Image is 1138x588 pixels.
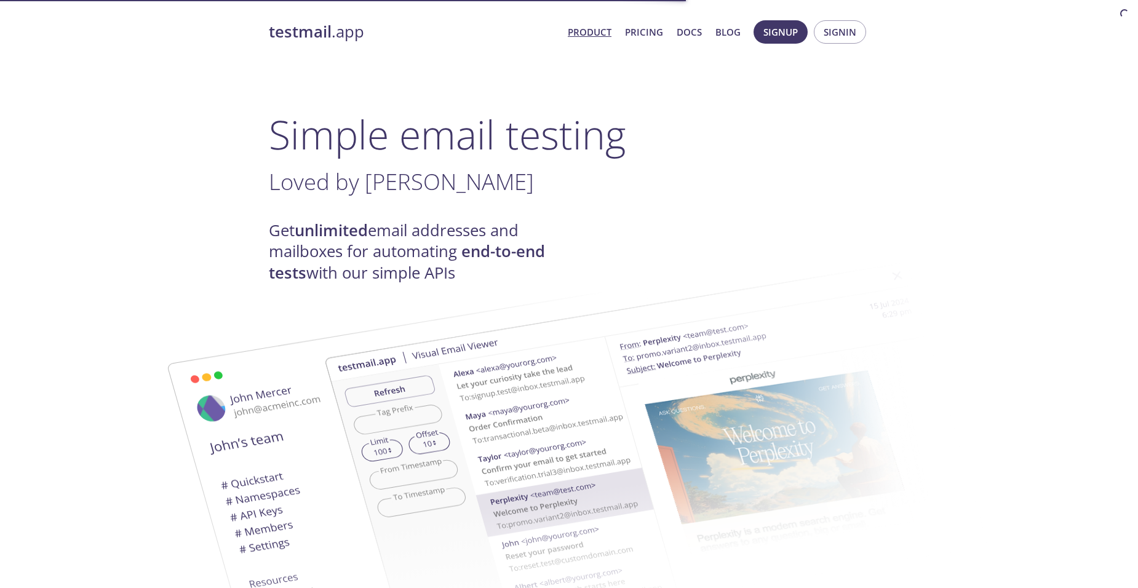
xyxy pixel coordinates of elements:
[625,24,663,40] a: Pricing
[269,21,332,42] strong: testmail
[763,24,798,40] span: Signup
[715,24,741,40] a: Blog
[269,220,569,284] h4: Get email addresses and mailboxes for automating with our simple APIs
[269,166,534,197] span: Loved by [PERSON_NAME]
[269,240,545,283] strong: end-to-end tests
[824,24,856,40] span: Signin
[295,220,368,241] strong: unlimited
[568,24,611,40] a: Product
[269,111,869,158] h1: Simple email testing
[269,22,558,42] a: testmail.app
[814,20,866,44] button: Signin
[754,20,808,44] button: Signup
[677,24,702,40] a: Docs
